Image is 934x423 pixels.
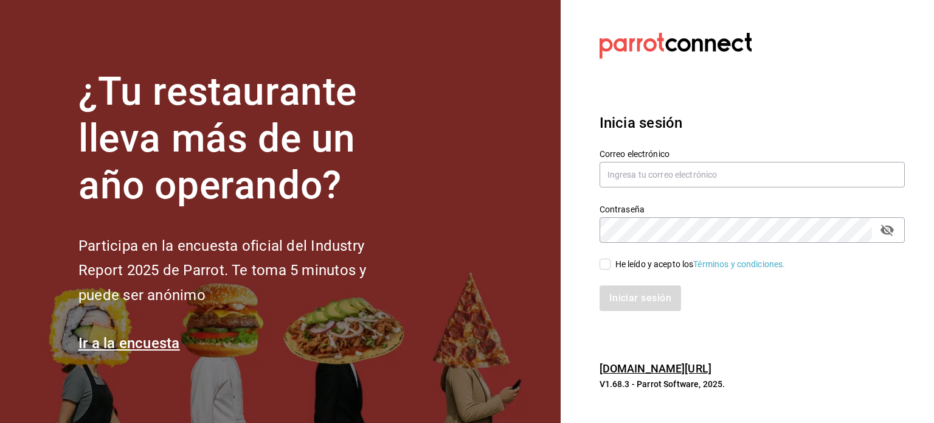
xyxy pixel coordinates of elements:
[615,258,786,271] div: He leído y acepto los
[600,162,905,187] input: Ingresa tu correo electrónico
[877,220,898,240] button: passwordField
[78,69,407,209] h1: ¿Tu restaurante lleva más de un año operando?
[693,259,785,269] a: Términos y condiciones.
[600,205,905,214] label: Contraseña
[600,362,711,375] a: [DOMAIN_NAME][URL]
[600,112,905,134] h3: Inicia sesión
[600,378,905,390] p: V1.68.3 - Parrot Software, 2025.
[78,234,407,308] h2: Participa en la encuesta oficial del Industry Report 2025 de Parrot. Te toma 5 minutos y puede se...
[600,150,905,158] label: Correo electrónico
[78,335,180,352] a: Ir a la encuesta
